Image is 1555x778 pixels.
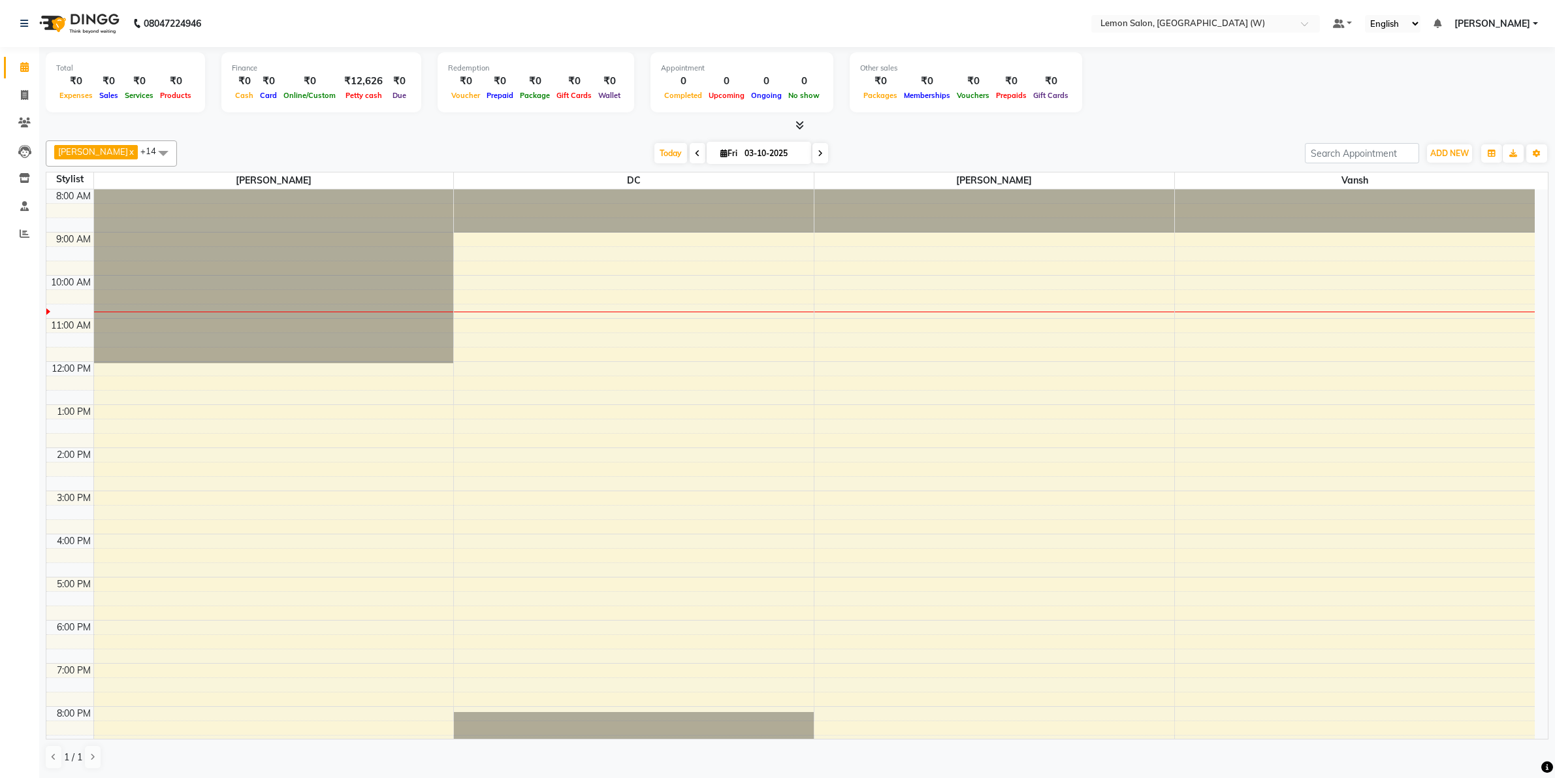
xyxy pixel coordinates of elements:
span: Prepaid [483,91,517,100]
span: ADD NEW [1430,148,1469,158]
div: ₹0 [280,74,339,89]
span: Cash [232,91,257,100]
div: ₹0 [595,74,624,89]
div: 1:00 PM [54,405,93,419]
span: Due [389,91,409,100]
div: 9:00 AM [54,233,93,246]
div: Stylist [46,172,93,186]
span: DC [454,172,814,189]
span: Completed [661,91,705,100]
span: Products [157,91,195,100]
div: Finance [232,63,411,74]
span: [PERSON_NAME] [814,172,1174,189]
span: Vouchers [954,91,993,100]
span: Vansh [1175,172,1535,189]
button: ADD NEW [1427,144,1472,163]
span: Wallet [595,91,624,100]
span: [PERSON_NAME] [1454,17,1530,31]
div: ₹12,626 [339,74,388,89]
span: Gift Cards [1030,91,1072,100]
div: ₹0 [954,74,993,89]
span: Gift Cards [553,91,595,100]
div: 11:00 AM [48,319,93,332]
div: Other sales [860,63,1072,74]
div: 12:00 PM [49,362,93,376]
input: Search Appointment [1305,143,1419,163]
div: 2:00 PM [54,448,93,462]
span: Packages [860,91,901,100]
div: 5:00 PM [54,577,93,591]
div: ₹0 [483,74,517,89]
div: 8:00 AM [54,189,93,203]
b: 08047224946 [144,5,201,42]
span: Sales [96,91,121,100]
div: 4:00 PM [54,534,93,548]
div: 0 [748,74,785,89]
div: 3:00 PM [54,491,93,505]
span: Online/Custom [280,91,339,100]
div: ₹0 [860,74,901,89]
div: 6:00 PM [54,621,93,634]
div: ₹0 [257,74,280,89]
span: Services [121,91,157,100]
div: ₹0 [121,74,157,89]
div: 10:00 AM [48,276,93,289]
div: 0 [785,74,823,89]
div: ₹0 [448,74,483,89]
div: ₹0 [157,74,195,89]
span: [PERSON_NAME] [58,146,128,157]
img: logo [33,5,123,42]
div: 7:00 PM [54,664,93,677]
div: ₹0 [553,74,595,89]
span: Fri [717,148,741,158]
div: ₹0 [232,74,257,89]
div: ₹0 [517,74,553,89]
input: 2025-10-03 [741,144,806,163]
span: Prepaids [993,91,1030,100]
span: Voucher [448,91,483,100]
div: 0 [705,74,748,89]
span: +14 [140,146,166,156]
span: No show [785,91,823,100]
span: Upcoming [705,91,748,100]
div: Total [56,63,195,74]
span: Card [257,91,280,100]
span: Today [654,143,687,163]
div: ₹0 [993,74,1030,89]
div: ₹0 [56,74,96,89]
span: 1 / 1 [64,751,82,764]
a: x [128,146,134,157]
div: 0 [661,74,705,89]
div: Appointment [661,63,823,74]
div: ₹0 [1030,74,1072,89]
span: [PERSON_NAME] [94,172,454,189]
div: Redemption [448,63,624,74]
span: Petty cash [342,91,385,100]
span: Expenses [56,91,96,100]
div: 8:00 PM [54,707,93,721]
span: Ongoing [748,91,785,100]
span: Memberships [901,91,954,100]
div: ₹0 [388,74,411,89]
div: ₹0 [901,74,954,89]
span: Package [517,91,553,100]
div: ₹0 [96,74,121,89]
